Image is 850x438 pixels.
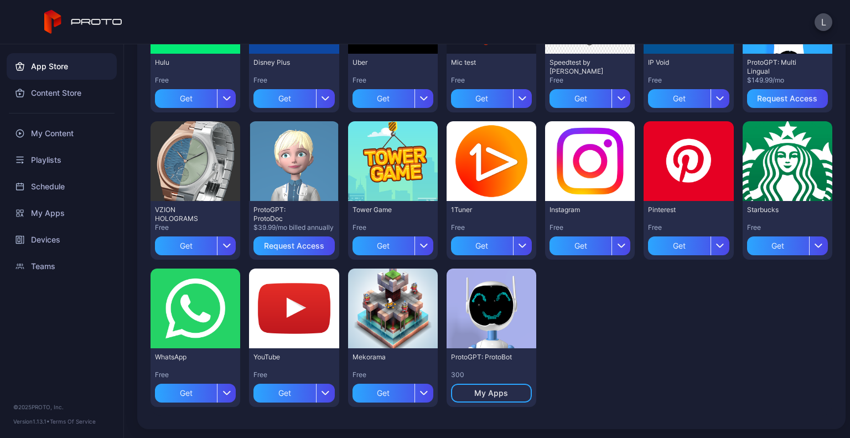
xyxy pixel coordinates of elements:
[7,253,117,280] a: Teams
[747,89,828,108] button: Request Access
[451,85,532,108] button: Get
[13,418,50,425] span: Version 1.13.1 •
[648,232,729,255] button: Get
[451,76,532,85] div: Free
[13,403,110,411] div: © 2025 PROTO, Inc.
[474,389,508,398] div: My Apps
[451,205,512,214] div: 1Tuner
[353,384,414,403] div: Get
[451,353,512,362] div: ProtoGPT: ProtoBot
[7,200,117,226] a: My Apps
[155,236,217,255] div: Get
[353,232,433,255] button: Get
[155,232,236,255] button: Get
[747,236,809,255] div: Get
[353,205,413,214] div: Tower Game
[451,384,532,403] button: My Apps
[451,370,532,379] div: 300
[747,232,828,255] button: Get
[253,236,334,255] button: Request Access
[747,76,828,85] div: $149.99/mo
[747,58,808,76] div: ProtoGPT: Multi Lingual
[253,76,334,85] div: Free
[550,89,611,108] div: Get
[253,205,314,223] div: ProtoGPT: ProtoDoc
[451,223,532,232] div: Free
[747,223,828,232] div: Free
[50,418,96,425] a: Terms Of Service
[757,94,817,103] div: Request Access
[7,80,117,106] a: Content Store
[747,205,808,214] div: Starbucks
[550,58,610,76] div: Speedtest by Ookla
[253,370,334,379] div: Free
[353,223,433,232] div: Free
[7,147,117,173] a: Playlists
[648,85,729,108] button: Get
[648,58,709,67] div: IP Void
[7,173,117,200] a: Schedule
[550,205,610,214] div: Instagram
[353,370,433,379] div: Free
[7,226,117,253] a: Devices
[550,76,630,85] div: Free
[353,353,413,362] div: Mekorama
[155,223,236,232] div: Free
[550,223,630,232] div: Free
[253,223,334,232] div: $39.99/mo billed annually
[648,76,729,85] div: Free
[7,120,117,147] a: My Content
[155,76,236,85] div: Free
[550,236,611,255] div: Get
[155,379,236,403] button: Get
[353,89,414,108] div: Get
[451,232,532,255] button: Get
[451,236,513,255] div: Get
[253,58,314,67] div: Disney Plus
[550,232,630,255] button: Get
[550,85,630,108] button: Get
[648,89,710,108] div: Get
[353,379,433,403] button: Get
[648,205,709,214] div: Pinterest
[451,89,513,108] div: Get
[155,353,216,362] div: WhatsApp
[451,58,512,67] div: Mic test
[155,85,236,108] button: Get
[155,58,216,67] div: Hulu
[155,89,217,108] div: Get
[353,236,414,255] div: Get
[648,236,710,255] div: Get
[253,89,315,108] div: Get
[815,13,832,31] button: L
[353,76,433,85] div: Free
[353,58,413,67] div: Uber
[353,85,433,108] button: Get
[253,85,334,108] button: Get
[264,241,324,250] div: Request Access
[253,379,334,403] button: Get
[155,370,236,379] div: Free
[253,353,314,362] div: YouTube
[7,53,117,80] a: App Store
[155,384,217,403] div: Get
[253,384,315,403] div: Get
[155,205,216,223] div: VZION HOLOGRAMS
[648,223,729,232] div: Free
